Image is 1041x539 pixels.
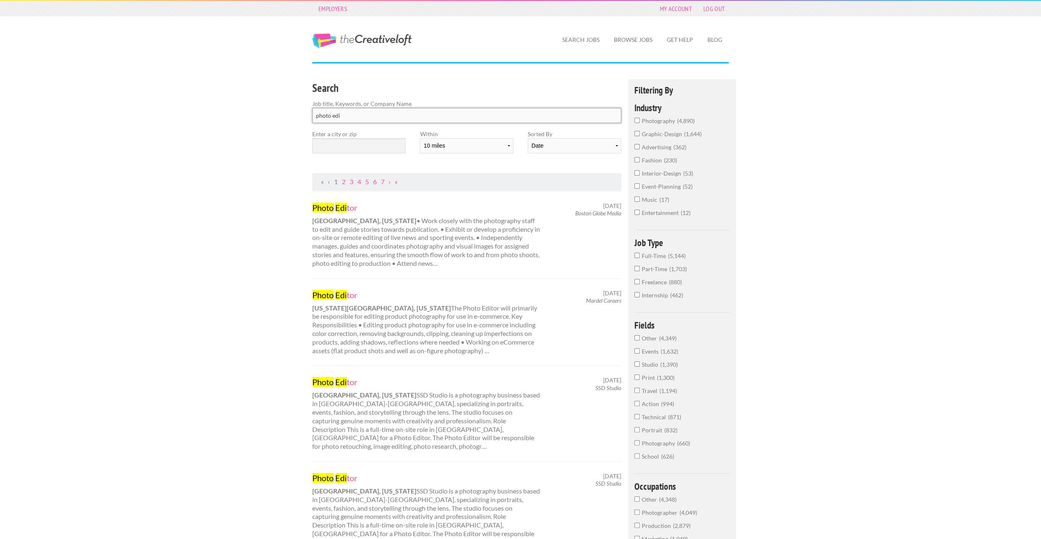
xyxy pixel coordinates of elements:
input: Photographer4,049 [634,509,640,515]
input: Print1,300 [634,375,640,380]
input: graphic-design1,644 [634,131,640,136]
span: 1,300 [657,374,675,381]
span: Studio [642,361,660,368]
span: music [642,196,659,203]
mark: Photo [312,473,334,483]
input: Photography660 [634,440,640,445]
span: Full-Time [642,252,668,259]
a: Page 5 [365,178,369,185]
input: photography4,890 [634,118,640,123]
mark: Photo [312,290,334,300]
strong: [US_STATE][GEOGRAPHIC_DATA], [US_STATE] [312,304,451,312]
strong: [GEOGRAPHIC_DATA], [US_STATE] [312,391,416,399]
span: 832 [664,427,677,434]
label: Job title, Keywords, or Company Name [312,99,621,108]
span: Action [642,400,661,407]
input: advertising362 [634,144,640,149]
a: My Account [656,3,696,14]
span: School [642,453,661,460]
input: Portrait832 [634,427,640,432]
span: [DATE] [603,473,621,480]
span: photography [642,117,677,124]
a: Page 4 [357,178,361,185]
label: Enter a city or zip [312,130,405,138]
span: 994 [661,400,674,407]
a: Log Out [699,3,729,14]
input: Other4,349 [634,335,640,340]
span: advertising [642,144,673,151]
span: 871 [668,413,681,420]
input: Full-Time5,144 [634,253,640,258]
a: Blog [701,30,729,49]
span: Production [642,522,673,529]
strong: [GEOGRAPHIC_DATA], [US_STATE] [312,487,416,495]
mark: Edi [335,377,347,387]
span: Events [642,348,661,355]
span: 12 [681,209,691,216]
span: Technical [642,413,668,420]
mark: Edi [335,203,347,212]
span: Freelance [642,279,669,285]
input: Studio1,390 [634,361,640,367]
div: The Photo Editor will primarily be responsible for editing product photography for use in e-comme... [305,290,548,355]
span: Other [642,496,659,503]
em: Mardel Careers [586,297,621,304]
span: 53 [683,170,693,177]
input: Search [312,108,621,123]
span: 462 [670,292,683,299]
input: Production2,879 [634,523,640,528]
span: 5,144 [668,252,686,259]
input: Events1,632 [634,348,640,354]
em: Boston Globe Media [575,210,621,217]
a: Page 6 [373,178,377,185]
input: entertainment12 [634,210,640,215]
span: Portrait [642,427,664,434]
span: 1,390 [660,361,678,368]
span: 1,644 [684,130,702,137]
h4: Fields [634,320,730,330]
span: First Page [321,178,324,185]
a: Page 2 [342,178,345,185]
a: Employers [314,3,351,14]
span: event-planning [642,183,683,190]
a: Photo Editor [312,473,540,483]
span: Travel [642,387,659,394]
span: entertainment [642,209,681,216]
input: Other4,348 [634,496,640,502]
span: 4,349 [659,335,677,342]
input: School626 [634,453,640,459]
a: Page 3 [350,178,353,185]
span: 626 [661,453,674,460]
span: [DATE] [603,202,621,210]
select: Sort results by [528,138,621,153]
input: Internship462 [634,292,640,297]
input: fashion230 [634,157,640,162]
span: Part-Time [642,265,669,272]
em: SSD Studio [595,480,621,487]
span: Internship [642,292,670,299]
span: 52 [683,183,693,190]
span: Previous Page [328,178,330,185]
span: graphic-design [642,130,684,137]
em: SSD Studio [595,384,621,391]
div: SSD Studio is a photography business based in [GEOGRAPHIC_DATA]-[GEOGRAPHIC_DATA], specializing i... [305,377,548,451]
input: Freelance880 [634,279,640,284]
mark: Photo [312,203,334,212]
a: Get Help [660,30,700,49]
span: 2,879 [673,522,691,529]
span: fashion [642,157,664,164]
input: music17 [634,196,640,202]
span: 1,194 [659,387,677,394]
a: Browse Jobs [607,30,659,49]
span: Photographer [642,509,680,516]
span: 362 [673,144,686,151]
span: interior-design [642,170,683,177]
h4: Job Type [634,238,730,247]
span: 880 [669,279,682,285]
input: event-planning52 [634,183,640,189]
a: Page 7 [381,178,384,185]
span: Other [642,335,659,342]
h4: Filtering By [634,85,730,95]
h4: Occupations [634,482,730,491]
h3: Search [312,80,621,96]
